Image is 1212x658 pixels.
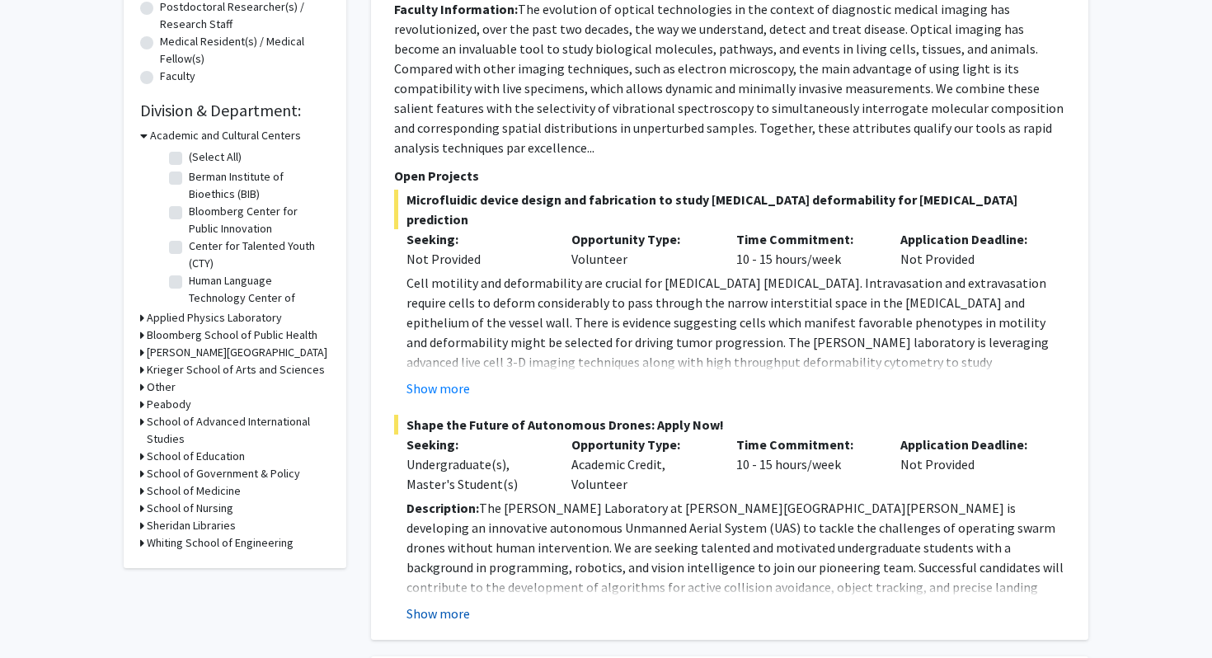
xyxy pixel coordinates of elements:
p: Application Deadline: [900,229,1041,249]
div: 10 - 15 hours/week [724,229,889,269]
h3: Bloomberg School of Public Health [147,327,317,344]
button: Show more [406,378,470,398]
div: Not Provided [406,249,547,269]
label: Faculty [160,68,195,85]
div: Academic Credit, Volunteer [559,435,724,494]
h3: Other [147,378,176,396]
h3: Peabody [147,396,191,413]
label: (Select All) [189,148,242,166]
span: Shape the Future of Autonomous Drones: Apply Now! [394,415,1065,435]
strong: Description: [406,500,479,516]
label: Human Language Technology Center of Excellence (HLTCOE) [189,272,326,324]
p: Opportunity Type: [571,229,712,249]
h3: Whiting School of Engineering [147,534,294,552]
label: Medical Resident(s) / Medical Fellow(s) [160,33,330,68]
h3: School of Government & Policy [147,465,300,482]
div: Not Provided [888,435,1053,494]
p: Open Projects [394,166,1065,186]
p: The [PERSON_NAME] Laboratory at [PERSON_NAME][GEOGRAPHIC_DATA][PERSON_NAME] is developing an inno... [406,498,1065,617]
iframe: Chat [12,584,70,646]
h3: [PERSON_NAME][GEOGRAPHIC_DATA] [147,344,327,361]
h3: School of Education [147,448,245,465]
fg-read-more: The evolution of optical technologies in the context of diagnostic medical imaging has revolution... [394,1,1064,156]
p: Seeking: [406,435,547,454]
label: Bloomberg Center for Public Innovation [189,203,326,237]
label: Berman Institute of Bioethics (BIB) [189,168,326,203]
p: Seeking: [406,229,547,249]
h3: Sheridan Libraries [147,517,236,534]
span: Microfluidic device design and fabrication to study [MEDICAL_DATA] deformability for [MEDICAL_DAT... [394,190,1065,229]
p: Cell motility and deformability are crucial for [MEDICAL_DATA] [MEDICAL_DATA]. Intravasation and ... [406,273,1065,392]
p: Application Deadline: [900,435,1041,454]
div: 10 - 15 hours/week [724,435,889,494]
h2: Division & Department: [140,101,330,120]
h3: Krieger School of Arts and Sciences [147,361,325,378]
h3: Applied Physics Laboratory [147,309,282,327]
label: Center for Talented Youth (CTY) [189,237,326,272]
p: Opportunity Type: [571,435,712,454]
h3: School of Nursing [147,500,233,517]
h3: School of Advanced International Studies [147,413,330,448]
h3: School of Medicine [147,482,241,500]
p: Time Commitment: [736,435,876,454]
button: Show more [406,604,470,623]
div: Undergraduate(s), Master's Student(s) [406,454,547,494]
p: Time Commitment: [736,229,876,249]
b: Faculty Information: [394,1,518,17]
div: Not Provided [888,229,1053,269]
h3: Academic and Cultural Centers [150,127,301,144]
div: Volunteer [559,229,724,269]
